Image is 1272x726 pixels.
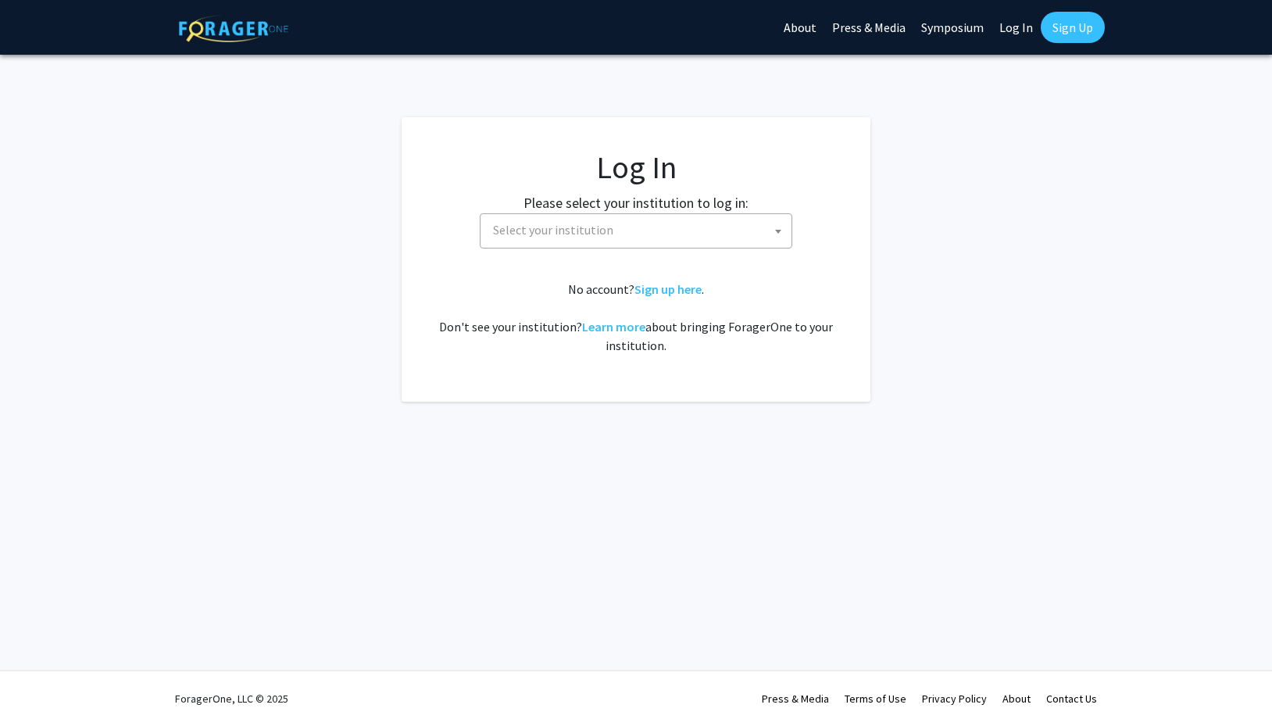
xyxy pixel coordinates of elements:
[845,692,906,706] a: Terms of Use
[179,15,288,42] img: ForagerOne Logo
[1041,12,1105,43] a: Sign Up
[175,671,288,726] div: ForagerOne, LLC © 2025
[1046,692,1097,706] a: Contact Us
[433,148,839,186] h1: Log In
[1002,692,1031,706] a: About
[523,192,749,213] label: Please select your institution to log in:
[433,280,839,355] div: No account? . Don't see your institution? about bringing ForagerOne to your institution.
[922,692,987,706] a: Privacy Policy
[634,281,702,297] a: Sign up here
[582,319,645,334] a: Learn more about bringing ForagerOne to your institution
[493,222,613,238] span: Select your institution
[487,214,791,246] span: Select your institution
[480,213,792,249] span: Select your institution
[762,692,829,706] a: Press & Media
